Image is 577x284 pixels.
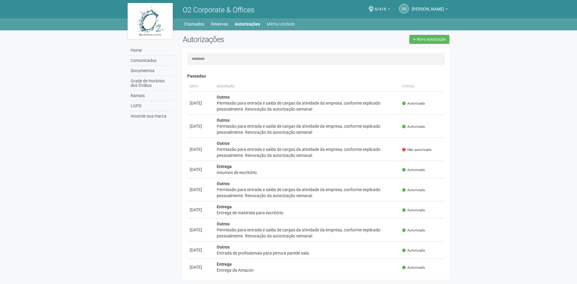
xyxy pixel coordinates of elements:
[129,45,174,56] a: Home
[375,1,386,11] span: 6/416
[129,101,174,111] a: LGPD
[417,37,446,41] span: Nova autorização
[217,146,398,158] div: Permissão para entrada e saída de cargas da atividade da empresa, conforme explicado pessoalmente...
[235,20,260,28] a: Autorizações
[217,210,398,216] div: Entrega de materiais para escritório
[214,82,400,92] th: Descrição
[217,250,398,256] div: Entrada de profissionais para pintura parede sala.
[190,247,212,253] div: [DATE]
[187,74,445,78] h4: Passadas
[402,188,425,193] span: Autorizada
[217,221,230,226] strong: Outros
[217,187,398,199] div: Permissão para entrada e saída de cargas da atividade da empresa, conforme explicado pessoalmente...
[190,100,212,106] div: [DATE]
[128,3,173,39] img: logo.jpg
[402,208,425,213] span: Autorizada
[190,264,212,270] div: [DATE]
[402,147,431,152] span: Não autorizada
[267,20,295,28] a: Minha Unidade
[402,228,425,233] span: Autorizada
[217,141,230,146] strong: Outros
[187,82,214,92] th: Data
[190,207,212,213] div: [DATE]
[217,181,230,186] strong: Outros
[400,82,445,92] th: Status
[402,248,425,253] span: Autorizada
[399,4,409,14] a: DS
[183,35,312,44] h2: Autorizações
[129,56,174,66] a: Comunicados
[190,187,212,193] div: [DATE]
[217,169,398,176] div: Insumos de escritório
[217,164,232,169] strong: Entrega
[217,95,230,99] strong: Outros
[409,35,449,44] a: Nova autorização
[129,91,174,101] a: Ramais
[190,166,212,173] div: [DATE]
[217,118,230,123] strong: Outros
[129,111,174,121] a: Anuncie sua marca
[217,267,398,273] div: Entrega da Amazon
[217,204,232,209] strong: Entrega
[184,20,204,28] a: Chamados
[402,265,425,270] span: Autorizada
[217,100,398,112] div: Permissão para entrada e saída de cargas da atividade da empresa, conforme explicado pessoalmente...
[217,245,230,249] strong: Outros
[190,123,212,129] div: [DATE]
[211,20,228,28] a: Reservas
[402,101,425,106] span: Autorizada
[217,227,398,239] div: Permissão para entrada e saída de cargas da atividade da empresa, conforme explicado pessoalmente...
[129,76,174,91] a: Grade de Horários dos Ônibus
[183,6,254,14] span: O2 Corporate & Offices
[190,146,212,152] div: [DATE]
[375,8,390,12] a: 6/416
[217,262,232,267] strong: Entrega
[217,123,398,135] div: Permissão para entrada e saída de cargas da atividade da empresa, conforme explicado pessoalmente...
[412,1,444,11] span: Daniel Santos
[190,227,212,233] div: [DATE]
[402,124,425,129] span: Autorizada
[402,167,425,173] span: Autorizada
[412,8,448,12] a: [PERSON_NAME]
[129,66,174,76] a: Documentos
